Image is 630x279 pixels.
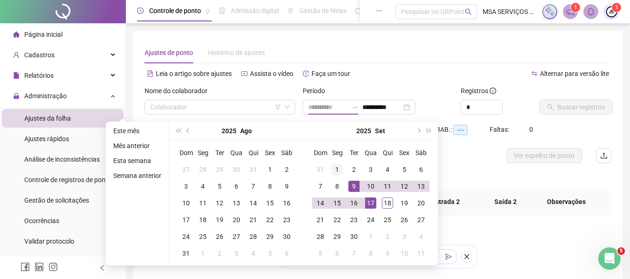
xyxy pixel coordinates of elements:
span: close [464,253,470,260]
div: 5 [214,181,225,192]
span: Gestão de férias [299,7,346,14]
td: 2025-09-19 [396,195,413,211]
td: 2025-09-01 [194,245,211,262]
div: 2 [281,164,292,175]
div: 31 [180,248,192,259]
div: 27 [180,164,192,175]
span: user-add [13,52,20,58]
div: 18 [382,197,393,209]
button: year panel [222,122,236,140]
div: 17 [180,214,192,225]
sup: Atualize o seu contato no menu Meus Dados [612,3,621,12]
span: Faça um tour [312,70,350,77]
td: 2025-08-13 [228,195,245,211]
div: 12 [214,197,225,209]
div: 1 [332,164,343,175]
iframe: Intercom live chat [598,247,621,270]
td: 2025-08-31 [178,245,194,262]
button: Ver espelho de ponto [506,148,582,163]
span: info-circle [490,88,496,94]
span: Alternar para versão lite [540,70,609,77]
td: 2025-09-07 [312,178,329,195]
div: 23 [281,214,292,225]
div: 2 [348,164,360,175]
div: 29 [332,231,343,242]
span: Controle de registros de ponto [24,176,111,184]
td: 2025-10-05 [312,245,329,262]
div: 17 [365,197,376,209]
div: 1 [264,164,276,175]
span: Administração [24,92,67,100]
td: 2025-08-09 [278,178,295,195]
span: Relatórios [24,72,54,79]
td: 2025-10-02 [379,228,396,245]
td: 2025-08-30 [278,228,295,245]
td: 2025-09-26 [396,211,413,228]
div: 31 [315,164,326,175]
td: 2025-09-03 [228,245,245,262]
td: 2025-08-27 [228,228,245,245]
td: 2025-08-04 [194,178,211,195]
div: 7 [248,181,259,192]
td: 2025-08-21 [245,211,262,228]
th: Qua [362,144,379,161]
th: Sáb [278,144,295,161]
li: Este mês [110,125,165,136]
th: Qui [379,144,396,161]
span: upload [600,152,608,159]
div: 28 [248,231,259,242]
div: 5 [315,248,326,259]
td: 2025-08-20 [228,211,245,228]
td: 2025-09-18 [379,195,396,211]
div: 16 [281,197,292,209]
button: Buscar registros [540,100,612,115]
div: H. TRAB.: [424,124,490,135]
div: 3 [399,231,410,242]
span: left [99,265,105,271]
th: Seg [194,144,211,161]
div: 29 [264,231,276,242]
td: 2025-09-29 [329,228,346,245]
span: clock-circle [137,7,144,14]
span: 1 [615,4,618,11]
td: 2025-09-24 [362,211,379,228]
span: Validar protocolo [24,238,74,245]
td: 2025-10-09 [379,245,396,262]
td: 2025-10-10 [396,245,413,262]
td: 2025-08-12 [211,195,228,211]
td: 2025-08-26 [211,228,228,245]
td: 2025-09-02 [211,245,228,262]
span: --:-- [453,125,468,135]
td: 2025-09-16 [346,195,362,211]
span: Ajustes da folha [24,115,71,122]
span: search [465,8,472,15]
div: 4 [415,231,427,242]
td: 2025-10-01 [362,228,379,245]
div: 10 [180,197,192,209]
th: Sex [262,144,278,161]
span: swap [531,70,538,77]
div: 16 [348,197,360,209]
td: 2025-09-01 [329,161,346,178]
div: 4 [197,181,208,192]
span: Leia o artigo sobre ajustes [156,70,232,77]
td: 2025-08-03 [178,178,194,195]
div: 4 [382,164,393,175]
div: 27 [231,231,242,242]
span: 5 [617,247,625,255]
div: 28 [315,231,326,242]
span: Observações [536,197,597,207]
span: Assista o vídeo [250,70,293,77]
td: 2025-09-23 [346,211,362,228]
span: 1 [574,4,577,11]
td: 2025-09-04 [245,245,262,262]
div: 6 [231,181,242,192]
div: 3 [231,248,242,259]
span: Ocorrências [24,217,59,225]
td: 2025-10-08 [362,245,379,262]
div: 11 [197,197,208,209]
div: 3 [180,181,192,192]
td: 2025-10-06 [329,245,346,262]
div: 1 [365,231,376,242]
button: month panel [240,122,252,140]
